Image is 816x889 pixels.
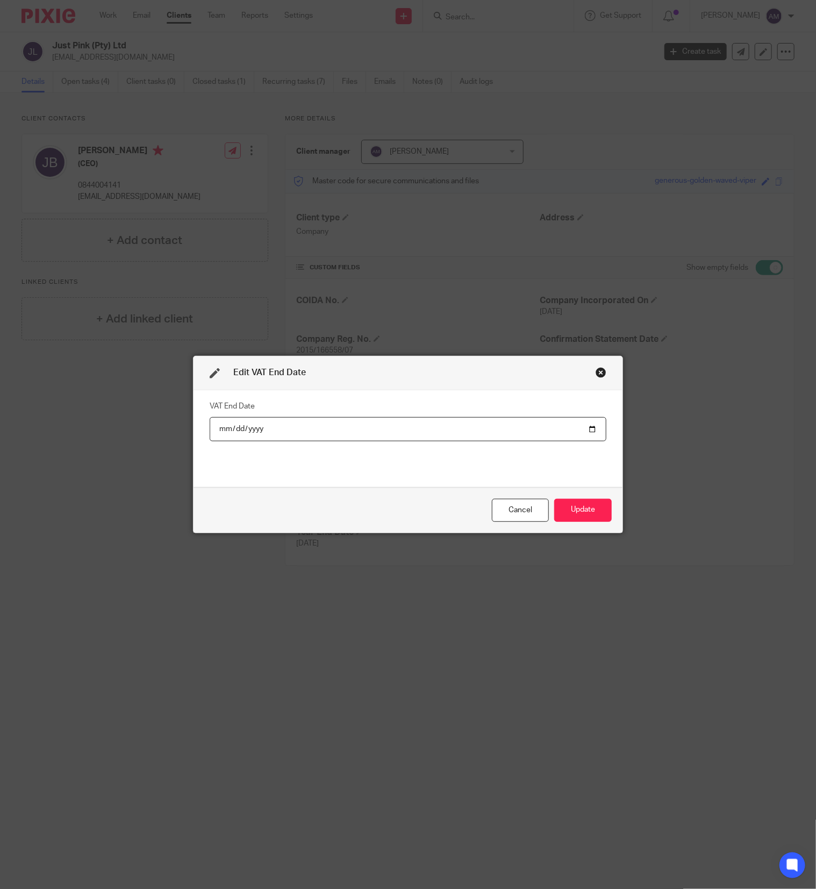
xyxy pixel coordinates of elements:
button: Update [554,499,612,522]
label: VAT End Date [210,401,255,412]
input: YYYY-MM-DD [210,417,606,441]
div: Close this dialog window [596,367,606,378]
div: Close this dialog window [492,499,549,522]
span: Edit VAT End Date [233,368,306,377]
